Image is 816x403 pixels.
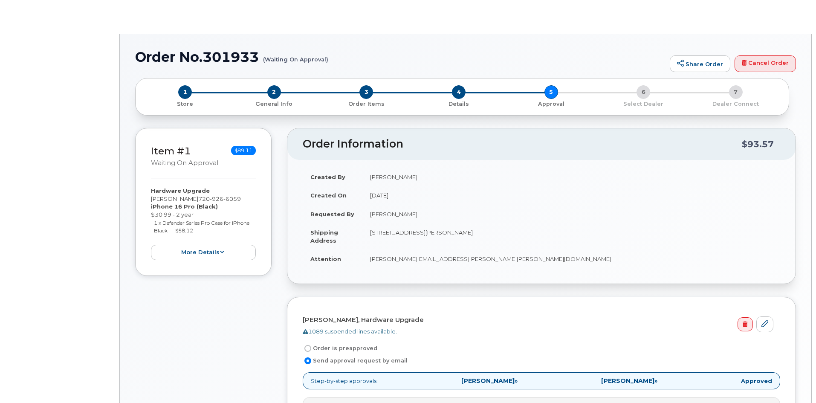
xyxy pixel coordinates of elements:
span: » [461,378,518,384]
strong: Created By [310,174,345,180]
span: 3 [359,85,373,99]
input: Order is preapproved [304,345,311,352]
td: [DATE] [362,186,780,205]
td: [STREET_ADDRESS][PERSON_NAME] [362,223,780,249]
p: Step-by-step approvals: [303,372,780,390]
span: 720 [198,195,241,202]
strong: [PERSON_NAME] [461,377,515,385]
td: [PERSON_NAME][EMAIL_ADDRESS][PERSON_NAME][PERSON_NAME][DOMAIN_NAME] [362,249,780,268]
p: Details [416,100,502,108]
span: 1 [178,85,192,99]
h1: Order No.301933 [135,49,666,64]
div: [PERSON_NAME] $30.99 - 2 year [151,187,256,260]
span: 926 [210,195,223,202]
strong: Attention [310,255,341,262]
p: General Info [231,100,317,108]
a: 2 General Info [228,99,321,108]
a: Item #1 [151,145,191,157]
input: Send approval request by email [304,357,311,364]
div: $93.57 [742,136,774,152]
p: Store [146,100,225,108]
a: 3 Order Items [320,99,413,108]
strong: Approved [741,377,772,385]
label: Order is preapproved [303,343,377,354]
strong: Requested By [310,211,354,217]
strong: [PERSON_NAME] [601,377,654,385]
small: 1 x Defender Series Pro Case for iPhone Black — $58.12 [154,220,249,234]
strong: Hardware Upgrade [151,187,210,194]
span: $89.11 [231,146,256,155]
a: Cancel Order [735,55,796,72]
strong: Shipping Address [310,229,338,244]
a: 4 Details [413,99,505,108]
td: [PERSON_NAME] [362,205,780,223]
strong: iPhone 16 Pro (Black) [151,203,218,210]
h4: [PERSON_NAME], Hardware Upgrade [303,316,773,324]
p: Order Items [324,100,409,108]
h2: Order Information [303,138,742,150]
span: 6059 [223,195,241,202]
td: [PERSON_NAME] [362,168,780,186]
strong: Created On [310,192,347,199]
a: 1 Store [142,99,228,108]
div: 1089 suspended lines available. [303,328,773,336]
span: 4 [452,85,466,99]
span: 2 [267,85,281,99]
small: Waiting On Approval [151,159,218,167]
a: Share Order [670,55,730,72]
span: » [601,378,657,384]
small: (Waiting On Approval) [263,49,328,63]
label: Send approval request by email [303,356,408,366]
button: more details [151,245,256,261]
